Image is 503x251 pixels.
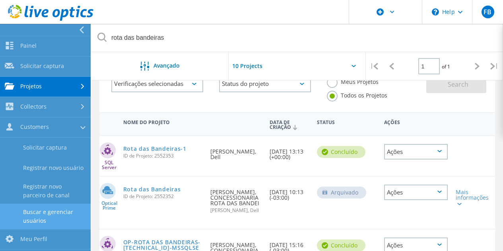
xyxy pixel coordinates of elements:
[317,187,366,198] div: Arquivado
[380,114,451,129] div: Ações
[210,208,262,213] span: [PERSON_NAME], Dell
[384,185,447,200] div: Ações
[432,8,439,16] svg: \n
[8,17,93,22] a: Live Optics Dashboard
[153,63,180,68] span: Avançado
[123,146,186,152] a: Rota das Bandeiras-1
[426,75,486,93] button: Search
[266,177,313,208] div: [DATE] 10:13 (-03:00)
[219,75,311,92] div: Status do projeto
[123,194,202,199] span: ID de Projeto: 2552352
[99,201,119,210] span: Optical Prime
[266,136,313,168] div: [DATE] 13:13 (+00:00)
[313,114,349,129] div: Status
[317,146,365,158] div: Concluído
[206,177,266,221] div: [PERSON_NAME], CONCESSIONARIA ROTA DAS BANDEI
[442,63,450,70] span: of 1
[366,52,383,80] div: |
[486,52,503,80] div: |
[266,114,313,134] div: Data de Criação
[99,160,119,170] span: SQL Server
[111,75,203,92] div: Verificações selecionadas
[384,144,447,160] div: Ações
[123,187,181,192] a: Rota das Bandeiras
[484,9,491,15] span: FB
[327,77,379,85] label: Meus Projetos
[206,136,266,168] div: [PERSON_NAME], Dell
[456,189,480,206] div: Mais informações
[119,114,206,129] div: Nome do Projeto
[123,154,202,158] span: ID de Projeto: 2552353
[327,91,387,98] label: Todos os Projetos
[448,80,468,89] span: Search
